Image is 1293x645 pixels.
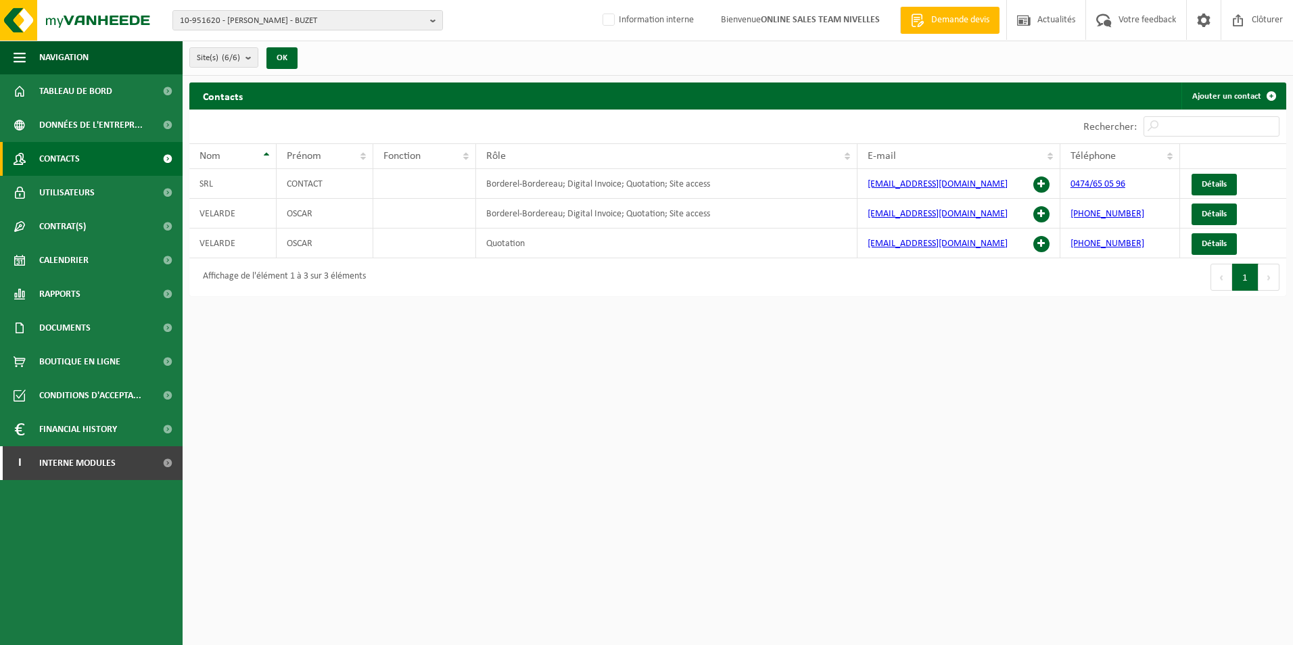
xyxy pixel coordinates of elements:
td: Borderel-Bordereau; Digital Invoice; Quotation; Site access [476,199,857,229]
span: Site(s) [197,48,240,68]
button: Site(s)(6/6) [189,47,258,68]
span: Contacts [39,142,80,176]
a: Demande devis [900,7,1000,34]
a: [EMAIL_ADDRESS][DOMAIN_NAME] [868,209,1008,219]
span: Tableau de bord [39,74,112,108]
span: Téléphone [1071,151,1116,162]
a: [PHONE_NUMBER] [1071,239,1144,249]
span: Boutique en ligne [39,345,120,379]
a: 0474/65 05 96 [1071,179,1125,189]
td: OSCAR [277,229,373,258]
td: VELARDE [189,229,277,258]
td: VELARDE [189,199,277,229]
label: Information interne [600,10,694,30]
div: Affichage de l'élément 1 à 3 sur 3 éléments [196,265,366,289]
span: Demande devis [928,14,993,27]
span: Détails [1202,239,1227,248]
a: Détails [1192,204,1237,225]
span: Calendrier [39,243,89,277]
h2: Contacts [189,82,256,109]
span: Documents [39,311,91,345]
span: Financial History [39,412,117,446]
button: Previous [1210,264,1232,291]
span: Détails [1202,210,1227,218]
td: OSCAR [277,199,373,229]
a: [PHONE_NUMBER] [1071,209,1144,219]
span: Prénom [287,151,321,162]
a: Détails [1192,233,1237,255]
button: 1 [1232,264,1259,291]
td: Quotation [476,229,857,258]
span: E-mail [868,151,896,162]
span: Fonction [383,151,421,162]
strong: ONLINE SALES TEAM NIVELLES [761,15,880,25]
span: Données de l'entrepr... [39,108,143,142]
td: CONTACT [277,169,373,199]
span: Nom [199,151,220,162]
button: 10-951620 - [PERSON_NAME] - BUZET [172,10,443,30]
a: [EMAIL_ADDRESS][DOMAIN_NAME] [868,239,1008,249]
td: SRL [189,169,277,199]
td: Borderel-Bordereau; Digital Invoice; Quotation; Site access [476,169,857,199]
span: Détails [1202,180,1227,189]
button: Next [1259,264,1279,291]
a: Détails [1192,174,1237,195]
span: Conditions d'accepta... [39,379,141,412]
span: Rôle [486,151,506,162]
span: 10-951620 - [PERSON_NAME] - BUZET [180,11,425,31]
span: Interne modules [39,446,116,480]
span: I [14,446,26,480]
span: Rapports [39,277,80,311]
span: Utilisateurs [39,176,95,210]
count: (6/6) [222,53,240,62]
a: [EMAIL_ADDRESS][DOMAIN_NAME] [868,179,1008,189]
span: Contrat(s) [39,210,86,243]
label: Rechercher: [1083,122,1137,133]
button: OK [266,47,298,69]
span: Navigation [39,41,89,74]
a: Ajouter un contact [1181,82,1285,110]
